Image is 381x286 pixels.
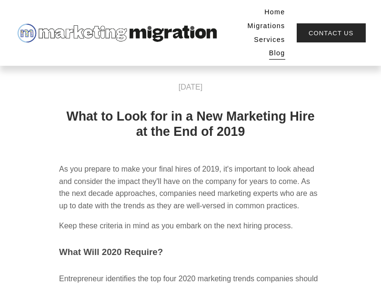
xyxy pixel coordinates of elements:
[59,247,163,257] strong: What Will 2020 Require?
[248,20,285,33] a: Migrations
[179,83,202,91] span: [DATE]
[297,23,366,43] a: Contact Us
[15,21,218,45] img: Marketing Migration
[59,163,322,212] p: As you prepare to make your final hires of 2019, it's important to look ahead and consider the im...
[59,220,322,232] p: Keep these criteria in mind as you embark on the next hiring process.
[59,109,322,139] h1: What to Look for in a New Marketing Hire at the End of 2019
[269,47,285,61] a: Blog
[264,6,285,20] a: Home
[254,33,285,47] a: Services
